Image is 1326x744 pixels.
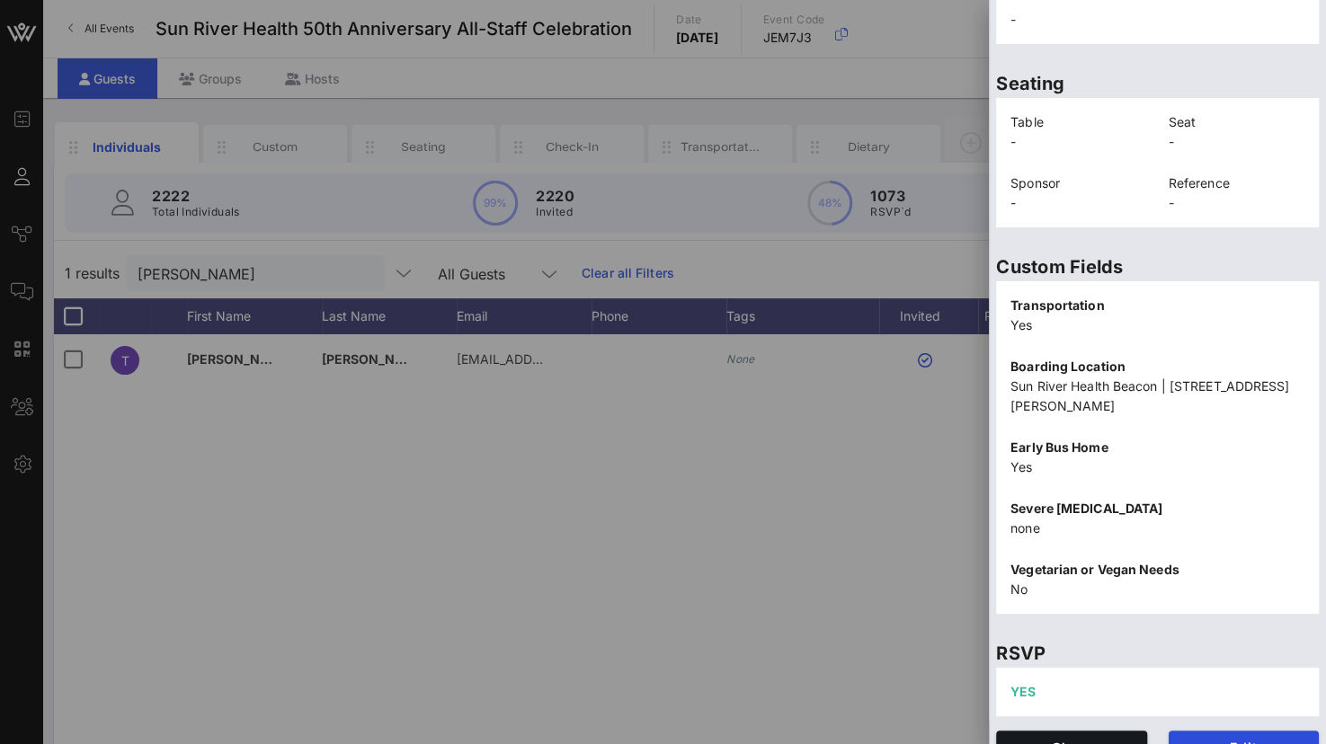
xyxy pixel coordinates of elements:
[1010,684,1036,699] span: YES
[1169,173,1305,193] p: Reference
[1169,132,1305,152] p: -
[1010,132,1147,152] p: -
[1010,580,1304,599] p: No
[1010,173,1147,193] p: Sponsor
[1010,518,1304,538] p: none
[996,252,1319,281] p: Custom Fields
[1010,315,1304,335] p: Yes
[1010,560,1304,580] p: Vegetarian or Vegan Needs
[1010,193,1147,213] p: -
[1010,457,1304,477] p: Yes
[1010,112,1147,132] p: Table
[1010,296,1304,315] p: Transportation
[1010,12,1016,27] span: -
[1010,499,1304,518] p: Severe [MEDICAL_DATA]
[1010,438,1304,457] p: Early Bus Home
[1169,112,1305,132] p: Seat
[1010,376,1304,416] p: Sun River Health Beacon | [STREET_ADDRESS][PERSON_NAME]
[1010,357,1304,376] p: Boarding Location
[1169,193,1305,213] p: -
[996,639,1319,668] p: RSVP
[996,69,1319,98] p: Seating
